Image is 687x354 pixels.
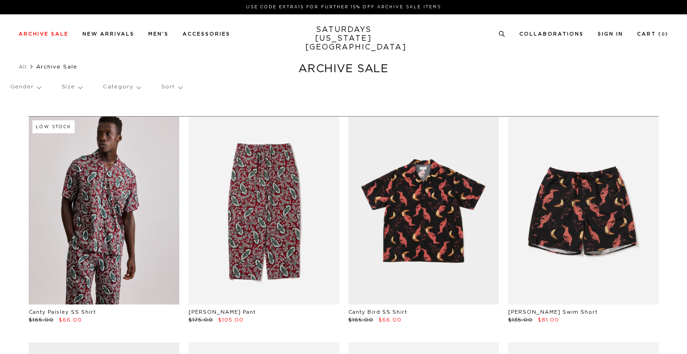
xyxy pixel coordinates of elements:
[29,310,96,315] a: Canty Paisley SS Shirt
[538,317,559,323] span: $81.00
[103,76,140,98] p: Category
[59,317,82,323] span: $66.00
[22,4,665,11] p: Use Code EXTRA15 for Further 15% Off Archive Sale Items
[305,25,382,52] a: SATURDAYS[US_STATE][GEOGRAPHIC_DATA]
[161,76,182,98] p: Sort
[19,31,69,37] a: Archive Sale
[348,317,373,323] span: $165.00
[348,310,407,315] a: Canty Bird SS Shirt
[378,317,402,323] span: $66.00
[508,310,598,315] a: [PERSON_NAME] Swim Short
[148,31,169,37] a: Men's
[19,64,27,69] a: All
[218,317,244,323] span: $105.00
[36,64,77,69] span: Archive Sale
[189,317,213,323] span: $175.00
[637,31,668,37] a: Cart (0)
[662,32,665,37] small: 0
[10,76,41,98] p: Gender
[62,76,82,98] p: Size
[82,31,134,37] a: New Arrivals
[508,317,533,323] span: $135.00
[183,31,230,37] a: Accessories
[598,31,623,37] a: Sign In
[32,120,75,133] div: Low Stock
[29,317,54,323] span: $165.00
[189,310,256,315] a: [PERSON_NAME] Pant
[519,31,584,37] a: Collaborations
